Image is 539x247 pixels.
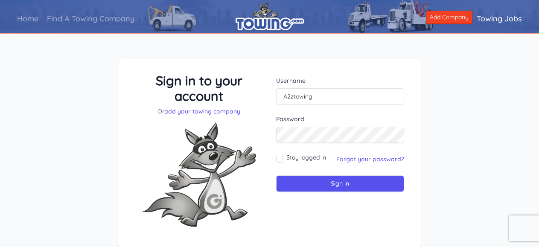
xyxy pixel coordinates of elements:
[472,6,526,31] a: Towing Jobs
[286,153,326,162] label: Stay logged in
[236,2,304,30] img: logo.png
[135,107,263,116] p: Or
[43,6,139,31] a: Find A Towing Company
[276,115,405,123] label: Password
[135,73,263,104] h3: Sign in to your account
[336,155,404,163] a: Forgot your password?
[276,76,405,85] label: Username
[426,11,472,24] a: Add Company
[164,108,240,115] a: add your towing company
[135,116,263,234] img: Fox-Excited.png
[276,175,405,192] input: Sign in
[13,6,43,31] a: Home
